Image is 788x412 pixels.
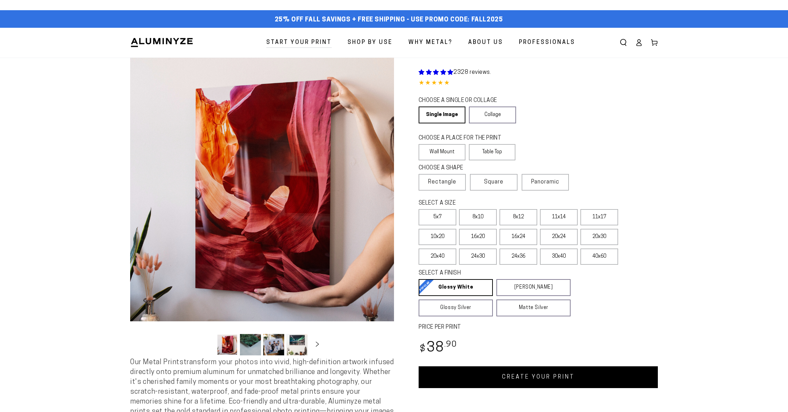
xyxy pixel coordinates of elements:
[496,279,571,296] a: [PERSON_NAME]
[500,209,537,225] label: 8x12
[540,209,578,225] label: 11x14
[263,334,284,355] button: Load image 3 in gallery view
[408,38,452,48] span: Why Metal?
[531,179,559,185] span: Panoramic
[468,38,503,48] span: About Us
[496,300,571,316] a: Matte Silver
[519,38,575,48] span: Professionals
[286,334,307,355] button: Load image 4 in gallery view
[500,229,537,245] label: 16x24
[419,78,658,89] div: 4.85 out of 5.0 stars
[469,107,516,123] a: Collage
[580,209,618,225] label: 11x17
[444,341,457,349] sup: .90
[419,107,465,123] a: Single Image
[419,300,493,316] a: Glossy Silver
[419,366,658,388] a: CREATE YOUR PRINT
[616,35,631,50] summary: Search our site
[348,38,393,48] span: Shop By Use
[275,16,503,24] span: 25% off FALL Savings + Free Shipping - Use Promo Code: FALL2025
[419,249,456,265] label: 20x40
[419,144,465,160] label: Wall Mount
[463,33,508,52] a: About Us
[419,97,509,105] legend: CHOOSE A SINGLE OR COLLAGE
[419,269,554,277] legend: SELECT A FINISH
[261,33,337,52] a: Start Your Print
[580,249,618,265] label: 40x60
[514,33,580,52] a: Professionals
[403,33,458,52] a: Why Metal?
[420,345,426,354] span: $
[217,334,238,355] button: Load image 1 in gallery view
[419,341,457,355] bdi: 38
[419,323,658,331] label: PRICE PER PRINT
[419,164,510,172] legend: CHOOSE A SHAPE
[484,178,503,186] span: Square
[540,229,578,245] label: 20x24
[130,58,394,358] media-gallery: Gallery Viewer
[428,178,456,186] span: Rectangle
[459,249,497,265] label: 24x30
[310,337,325,352] button: Slide right
[199,337,215,352] button: Slide left
[580,229,618,245] label: 20x30
[419,209,456,225] label: 5x7
[342,33,398,52] a: Shop By Use
[500,249,537,265] label: 24x36
[266,38,332,48] span: Start Your Print
[419,279,493,296] a: Glossy White
[540,249,578,265] label: 30x40
[130,37,193,48] img: Aluminyze
[459,229,497,245] label: 16x20
[240,334,261,355] button: Load image 2 in gallery view
[419,229,456,245] label: 10x20
[419,134,509,142] legend: CHOOSE A PLACE FOR THE PRINT
[459,209,497,225] label: 8x10
[469,144,516,160] label: Table Top
[419,199,559,207] legend: SELECT A SIZE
